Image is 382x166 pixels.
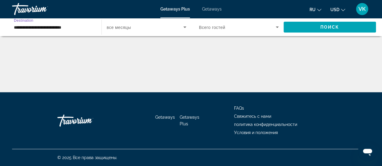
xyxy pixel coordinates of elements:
a: Getaways [155,115,175,120]
span: Destination [14,18,33,22]
a: Свяжитесь с нами [234,114,271,119]
span: все месяцы [107,25,131,30]
span: ru [310,7,316,12]
button: Change language [310,5,321,14]
a: Getaways [202,7,222,11]
span: VK [358,6,366,12]
button: Поиск [284,22,376,33]
span: Всего гостей [199,25,225,30]
iframe: Button to launch messaging window [358,142,377,161]
a: политика конфиденциальности [234,122,297,127]
a: Travorium [57,111,118,130]
span: © 2025 Все права защищены. [57,155,117,160]
a: Getaways Plus [180,115,199,126]
button: User Menu [354,3,370,15]
a: FAQs [234,106,244,111]
a: Travorium [12,1,72,17]
a: Getaways Plus [160,7,190,11]
span: USD [330,7,339,12]
span: Поиск [320,25,339,30]
button: Change currency [330,5,345,14]
a: Условия и положения [234,130,278,135]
